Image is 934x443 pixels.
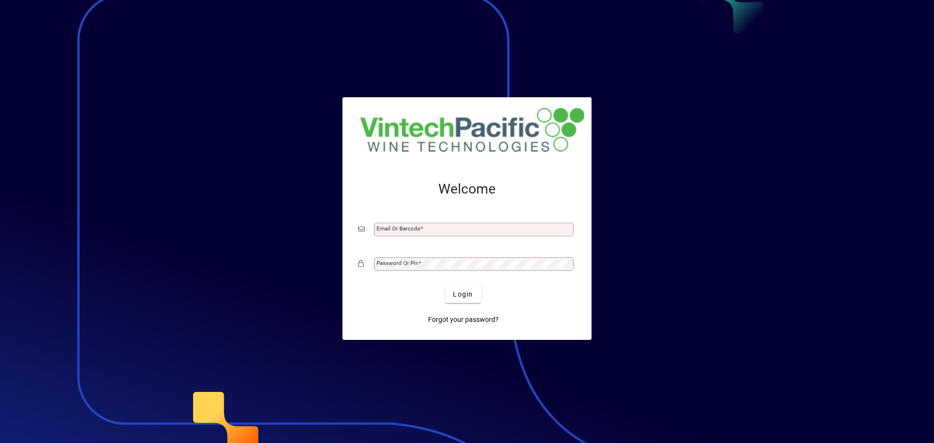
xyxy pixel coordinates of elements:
span: Login [453,289,473,300]
span: Forgot your password? [428,315,499,325]
a: Forgot your password? [424,311,503,328]
button: Login [445,285,481,303]
mat-label: Password or Pin [377,260,418,266]
h2: Welcome [358,181,576,197]
mat-label: Email or Barcode [377,225,420,232]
